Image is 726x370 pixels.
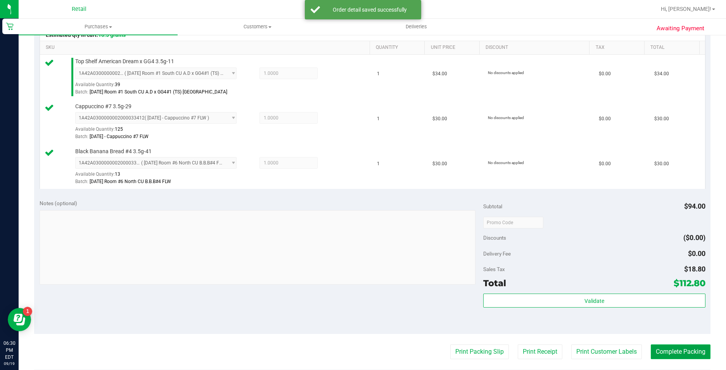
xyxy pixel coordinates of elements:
button: Print Receipt [518,344,562,359]
p: 06:30 PM EDT [3,340,15,361]
a: Deliveries [337,19,496,35]
span: Batch: [75,179,88,184]
a: Unit Price [431,45,477,51]
span: Sales Tax [483,266,505,272]
div: Available Quantity: [75,169,245,184]
span: $112.80 [674,278,705,289]
span: $0.00 [599,115,611,123]
button: Print Customer Labels [571,344,642,359]
span: [DATE] - Cappuccino #7 FLW [90,134,149,139]
span: Black Banana Bread #4 3.5g-41 [75,148,152,155]
span: 125 [115,126,123,132]
span: Total [483,278,506,289]
span: Deliveries [395,23,437,30]
div: Available Quantity: [75,79,245,94]
span: Retail [72,6,86,12]
span: Validate [584,298,604,304]
span: Discounts [483,231,506,245]
span: Cappuccino #7 3.5g-29 [75,103,131,110]
span: No discounts applied [488,71,524,75]
a: Purchases [19,19,178,35]
a: Customers [178,19,337,35]
span: Top Shelf American Dream x GG4 3.5g-11 [75,58,174,65]
span: $30.00 [654,160,669,168]
span: Batch: [75,89,88,95]
span: Subtotal [483,203,502,209]
span: 1 [377,115,380,123]
span: $30.00 [432,115,447,123]
span: $0.00 [599,160,611,168]
span: 1 [377,160,380,168]
a: Total [650,45,696,51]
iframe: Resource center unread badge [23,307,32,316]
inline-svg: Retail [6,22,14,30]
a: Quantity [376,45,422,51]
span: Notes (optional) [40,200,77,206]
span: No discounts applied [488,161,524,165]
span: [DATE] Room #1 South CU A.D x GG4#1 (TS) [GEOGRAPHIC_DATA] [90,89,227,95]
span: $0.00 [688,249,705,258]
span: Batch: [75,134,88,139]
span: Delivery Fee [483,251,511,257]
span: Purchases [19,23,178,30]
button: Print Packing Slip [450,344,509,359]
span: $94.00 [684,202,705,210]
span: $34.00 [654,70,669,78]
span: Awaiting Payment [657,24,704,33]
span: $18.80 [684,265,705,273]
span: $30.00 [432,160,447,168]
span: [DATE] Room #6 North CU B.B.B#4 FLW [90,179,171,184]
div: Order detail saved successfully [324,6,415,14]
input: Promo Code [483,217,543,228]
iframe: Resource center [8,308,31,331]
button: Validate [483,294,705,308]
span: Customers [178,23,336,30]
a: Discount [486,45,586,51]
span: $34.00 [432,70,447,78]
span: No discounts applied [488,116,524,120]
span: $30.00 [654,115,669,123]
span: Hi, [PERSON_NAME]! [661,6,711,12]
span: ($0.00) [683,233,705,242]
a: SKU [46,45,366,51]
span: 39 [115,82,120,87]
button: Complete Packing [651,344,710,359]
span: 1 [377,70,380,78]
p: 09/19 [3,361,15,367]
span: $0.00 [599,70,611,78]
span: 13 [115,171,120,177]
div: Available Quantity: [75,124,245,139]
a: Tax [596,45,641,51]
